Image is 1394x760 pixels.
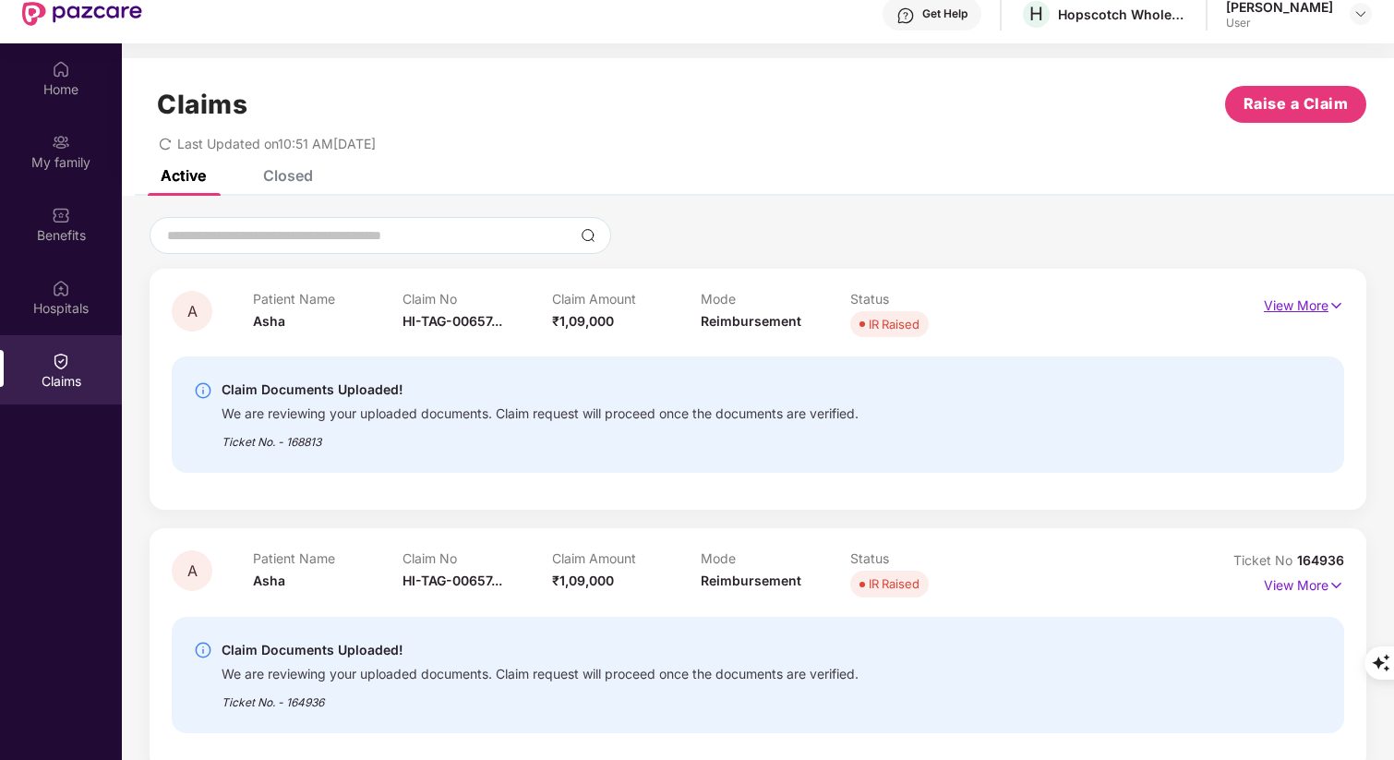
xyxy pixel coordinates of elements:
[222,661,859,682] div: We are reviewing your uploaded documents. Claim request will proceed once the documents are verif...
[222,401,859,422] div: We are reviewing your uploaded documents. Claim request will proceed once the documents are verif...
[896,6,915,25] img: svg+xml;base64,PHN2ZyBpZD0iSGVscC0zMngzMiIgeG1sbnM9Imh0dHA6Ly93d3cudzMub3JnLzIwMDAvc3ZnIiB3aWR0aD...
[1225,86,1366,123] button: Raise a Claim
[187,304,198,320] span: A
[1233,552,1297,568] span: Ticket No
[157,89,247,120] h1: Claims
[52,352,70,370] img: svg+xml;base64,PHN2ZyBpZD0iQ2xhaW0iIHhtbG5zPSJodHRwOi8vd3d3LnczLm9yZy8yMDAwL3N2ZyIgd2lkdGg9IjIwIi...
[701,313,801,329] span: Reimbursement
[159,136,172,151] span: redo
[253,291,403,307] p: Patient Name
[222,379,859,401] div: Claim Documents Uploaded!
[1328,296,1344,316] img: svg+xml;base64,PHN2ZyB4bWxucz0iaHR0cDovL3d3dy53My5vcmcvMjAwMC9zdmciIHdpZHRoPSIxNyIgaGVpZ2h0PSIxNy...
[1029,3,1043,25] span: H
[1264,291,1344,316] p: View More
[161,166,206,185] div: Active
[1244,92,1349,115] span: Raise a Claim
[1264,571,1344,596] p: View More
[403,291,552,307] p: Claim No
[52,206,70,224] img: svg+xml;base64,PHN2ZyBpZD0iQmVuZWZpdHMiIHhtbG5zPSJodHRwOi8vd3d3LnczLm9yZy8yMDAwL3N2ZyIgd2lkdGg9Ij...
[922,6,967,21] div: Get Help
[552,550,702,566] p: Claim Amount
[1353,6,1368,21] img: svg+xml;base64,PHN2ZyBpZD0iRHJvcGRvd24tMzJ4MzIiIHhtbG5zPSJodHRwOi8vd3d3LnczLm9yZy8yMDAwL3N2ZyIgd2...
[22,2,142,26] img: New Pazcare Logo
[1297,552,1344,568] span: 164936
[253,573,285,588] span: Asha
[552,313,614,329] span: ₹1,09,000
[552,573,614,588] span: ₹1,09,000
[253,313,285,329] span: Asha
[701,573,801,588] span: Reimbursement
[194,641,212,659] img: svg+xml;base64,PHN2ZyBpZD0iSW5mby0yMHgyMCIgeG1sbnM9Imh0dHA6Ly93d3cudzMub3JnLzIwMDAvc3ZnIiB3aWR0aD...
[253,550,403,566] p: Patient Name
[52,133,70,151] img: svg+xml;base64,PHN2ZyB3aWR0aD0iMjAiIGhlaWdodD0iMjAiIHZpZXdCb3g9IjAgMCAyMCAyMCIgZmlsbD0ibm9uZSIgeG...
[403,313,502,329] span: HI-TAG-00657...
[701,291,850,307] p: Mode
[850,291,1000,307] p: Status
[869,574,919,593] div: IR Raised
[1226,16,1333,30] div: User
[52,279,70,297] img: svg+xml;base64,PHN2ZyBpZD0iSG9zcGl0YWxzIiB4bWxucz0iaHR0cDovL3d3dy53My5vcmcvMjAwMC9zdmciIHdpZHRoPS...
[581,228,595,243] img: svg+xml;base64,PHN2ZyBpZD0iU2VhcmNoLTMyeDMyIiB4bWxucz0iaHR0cDovL3d3dy53My5vcmcvMjAwMC9zdmciIHdpZH...
[403,573,502,588] span: HI-TAG-00657...
[701,550,850,566] p: Mode
[850,550,1000,566] p: Status
[52,60,70,78] img: svg+xml;base64,PHN2ZyBpZD0iSG9tZSIgeG1sbnM9Imh0dHA6Ly93d3cudzMub3JnLzIwMDAvc3ZnIiB3aWR0aD0iMjAiIG...
[263,166,313,185] div: Closed
[222,682,859,711] div: Ticket No. - 164936
[552,291,702,307] p: Claim Amount
[222,422,859,451] div: Ticket No. - 168813
[177,136,376,151] span: Last Updated on 10:51 AM[DATE]
[194,381,212,400] img: svg+xml;base64,PHN2ZyBpZD0iSW5mby0yMHgyMCIgeG1sbnM9Imh0dHA6Ly93d3cudzMub3JnLzIwMDAvc3ZnIiB3aWR0aD...
[403,550,552,566] p: Claim No
[869,315,919,333] div: IR Raised
[187,563,198,579] span: A
[222,639,859,661] div: Claim Documents Uploaded!
[1328,575,1344,596] img: svg+xml;base64,PHN2ZyB4bWxucz0iaHR0cDovL3d3dy53My5vcmcvMjAwMC9zdmciIHdpZHRoPSIxNyIgaGVpZ2h0PSIxNy...
[1058,6,1187,23] div: Hopscotch Wholesale Trading Private Limited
